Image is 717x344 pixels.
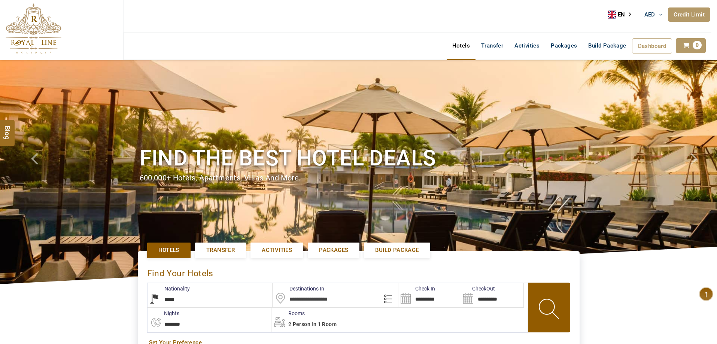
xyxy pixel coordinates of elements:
span: 2 Person in 1 Room [288,321,337,327]
label: Destinations In [273,285,324,292]
h1: Find the best hotel deals [140,144,578,172]
a: Transfer [476,38,509,53]
div: Language [608,9,637,20]
div: 600,000+ hotels, apartments, villas and more. [140,173,578,183]
aside: Language selected: English [608,9,637,20]
span: Packages [319,246,348,254]
a: Packages [545,38,583,53]
input: Search [398,283,461,307]
a: Credit Limit [668,7,710,22]
span: AED [644,11,655,18]
div: Find Your Hotels [147,261,570,283]
a: Transfer [195,243,246,258]
span: Hotels [158,246,179,254]
label: Check In [398,285,435,292]
span: Activities [262,246,292,254]
a: 0 [676,38,706,53]
span: Build Package [375,246,419,254]
a: EN [608,9,637,20]
span: Blog [3,126,12,132]
a: Hotels [447,38,476,53]
span: Dashboard [638,43,666,49]
label: Rooms [271,310,305,317]
label: nights [147,310,179,317]
input: Search [461,283,523,307]
label: Nationality [148,285,190,292]
span: 0 [693,41,702,49]
a: Build Package [583,38,632,53]
span: Transfer [206,246,235,254]
a: Packages [308,243,359,258]
img: The Royal Line Holidays [6,3,61,54]
a: Build Package [364,243,430,258]
a: Hotels [147,243,191,258]
a: Activities [509,38,545,53]
label: CheckOut [461,285,495,292]
a: Activities [250,243,303,258]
